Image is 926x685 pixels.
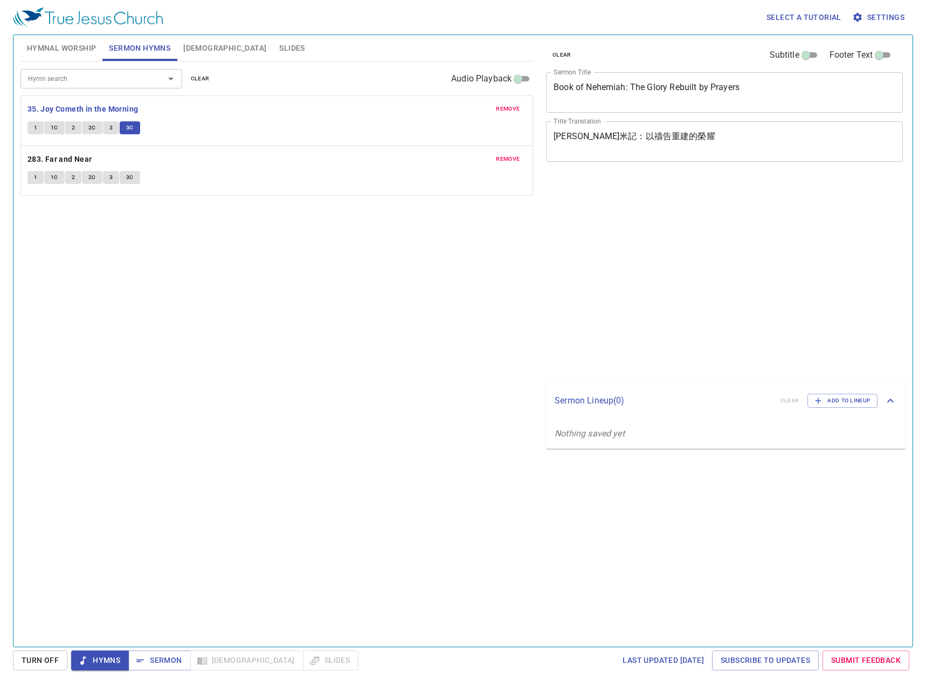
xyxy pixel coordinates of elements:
b: 35. Joy Cometh in the Morning [27,102,139,116]
button: clear [184,72,216,85]
span: 1 [34,123,37,133]
button: 2C [82,121,102,134]
span: 3C [126,173,134,182]
p: Sermon Lineup ( 0 ) [555,394,772,407]
div: Sermon Lineup(0)clearAdd to Lineup [546,383,906,419]
button: Add to Lineup [807,394,877,408]
span: Add to Lineup [814,396,870,406]
span: 1C [51,123,58,133]
span: 3 [109,123,113,133]
span: 1 [34,173,37,182]
span: 2 [72,123,75,133]
span: 2 [72,173,75,182]
button: clear [546,49,578,61]
button: 2C [82,171,102,184]
a: Subscribe to Updates [712,650,819,670]
span: remove [496,104,520,114]
span: Footer Text [830,49,873,61]
textarea: [PERSON_NAME]米記：以禱告重建的榮耀 [554,131,895,152]
button: 3C [120,171,140,184]
button: 3 [103,171,119,184]
span: remove [496,154,520,164]
button: 1C [44,171,65,184]
a: Last updated [DATE] [618,650,708,670]
iframe: from-child [542,173,833,379]
span: Slides [279,42,305,55]
span: 3 [109,173,113,182]
button: 1 [27,121,44,134]
button: remove [489,153,526,166]
button: 35. Joy Cometh in the Morning [27,102,140,116]
span: Submit Feedback [831,654,901,667]
span: 2C [88,173,96,182]
button: 1 [27,171,44,184]
span: Subtitle [770,49,799,61]
span: clear [191,74,210,84]
button: 2 [65,171,81,184]
span: 3C [126,123,134,133]
button: 3C [120,121,140,134]
span: [DEMOGRAPHIC_DATA] [183,42,266,55]
button: 3 [103,121,119,134]
span: 1C [51,173,58,182]
span: Hymns [80,654,120,667]
button: Select a tutorial [762,8,846,28]
button: 2 [65,121,81,134]
a: Submit Feedback [823,650,909,670]
img: True Jesus Church [13,8,163,27]
span: Audio Playback [451,72,512,85]
span: Sermon Hymns [109,42,170,55]
button: Sermon [128,650,190,670]
b: 283. Far and Near [27,153,92,166]
button: Open [163,71,178,86]
button: 283. Far and Near [27,153,94,166]
span: Settings [854,11,904,24]
button: 1C [44,121,65,134]
span: Hymnal Worship [27,42,96,55]
i: Nothing saved yet [555,428,625,439]
span: Select a tutorial [766,11,841,24]
span: Subscribe to Updates [721,654,810,667]
button: Settings [850,8,909,28]
button: Turn Off [13,650,67,670]
span: Last updated [DATE] [623,654,704,667]
span: clear [552,50,571,60]
button: Hymns [71,650,129,670]
span: 2C [88,123,96,133]
span: Sermon [137,654,182,667]
span: Turn Off [22,654,59,667]
textarea: Book of Nehemiah: The Glory Rebuilt by Prayers [554,82,895,102]
button: remove [489,102,526,115]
